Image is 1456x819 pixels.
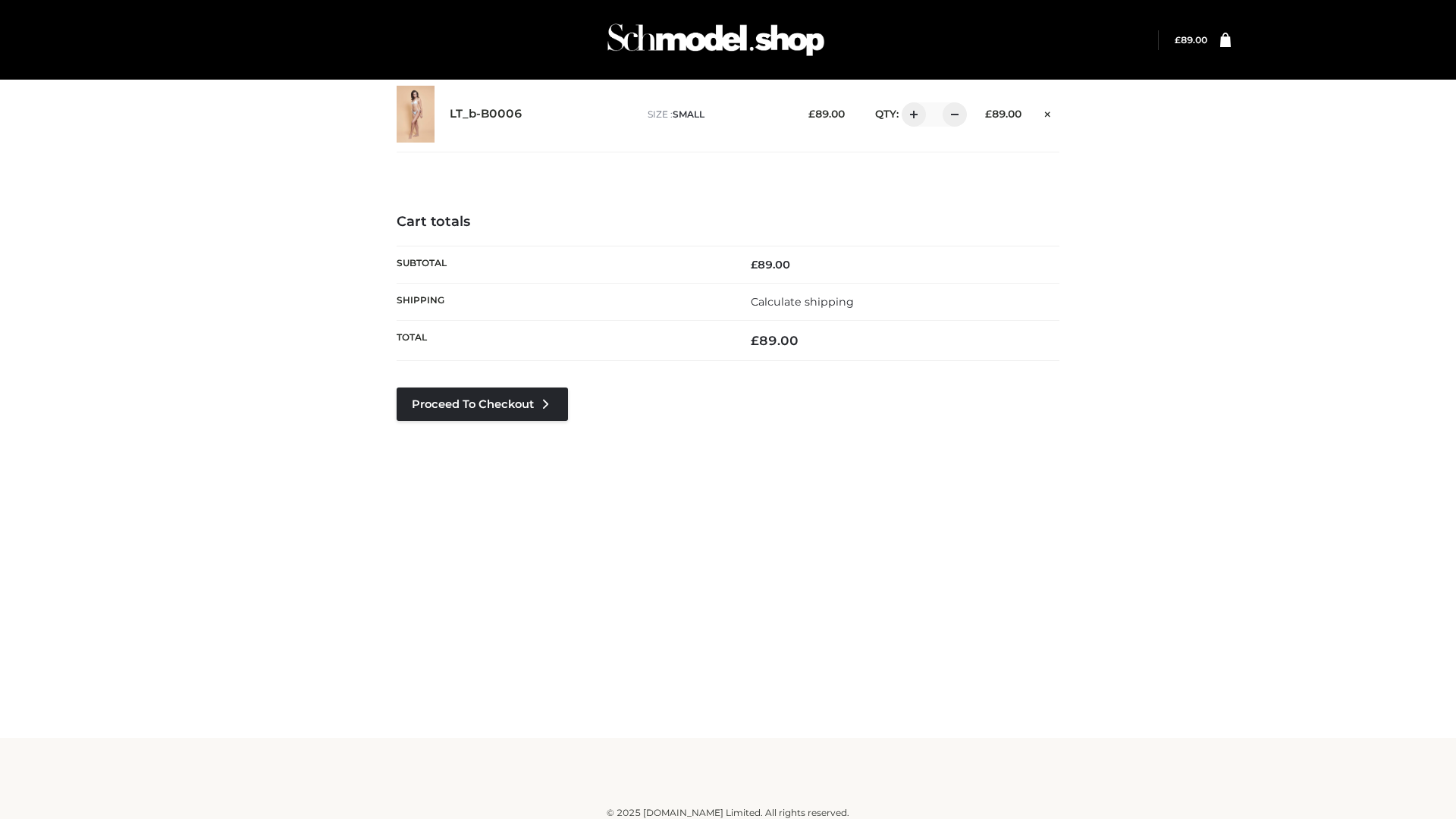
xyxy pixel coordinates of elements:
span: £ [1175,34,1181,45]
th: Subtotal [397,246,728,283]
bdi: 89.00 [751,258,790,271]
span: £ [808,108,815,120]
img: Schmodel Admin 964 [602,10,830,70]
bdi: 89.00 [808,108,845,120]
span: £ [751,258,758,271]
span: £ [751,333,759,348]
div: QTY: [860,102,962,127]
bdi: 89.00 [985,108,1021,120]
a: LT_b-B0006 [450,107,522,121]
a: Proceed to Checkout [397,388,568,421]
span: £ [985,108,992,120]
bdi: 89.00 [751,333,799,348]
th: Total [397,321,728,361]
a: £89.00 [1175,34,1207,45]
p: size : [648,108,785,121]
a: Remove this item [1037,102,1059,122]
h4: Cart totals [397,214,1059,231]
th: Shipping [397,283,728,320]
a: Calculate shipping [751,295,854,309]
span: SMALL [673,108,704,120]
bdi: 89.00 [1175,34,1207,45]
